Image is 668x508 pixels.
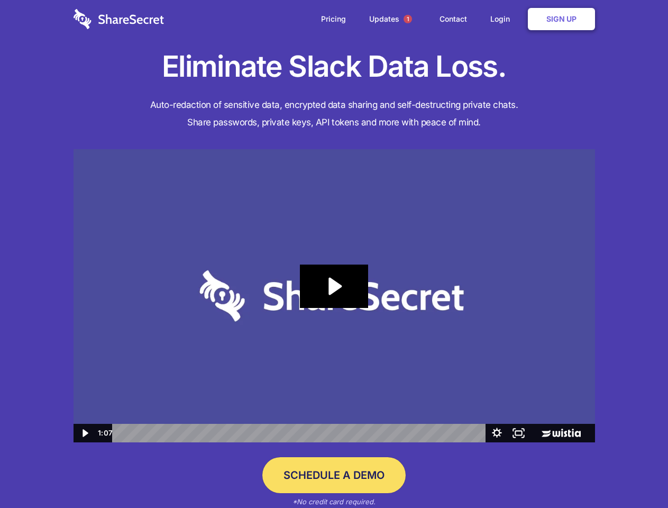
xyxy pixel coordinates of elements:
a: Contact [429,3,478,35]
button: Play Video [74,424,95,442]
iframe: Drift Widget Chat Controller [615,455,655,495]
img: Sharesecret [74,149,595,443]
a: Login [480,3,526,35]
h1: Eliminate Slack Data Loss. [74,48,595,86]
a: Pricing [310,3,356,35]
h4: Auto-redaction of sensitive data, encrypted data sharing and self-destructing private chats. Shar... [74,96,595,131]
img: logo-wordmark-white-trans-d4663122ce5f474addd5e946df7df03e33cb6a1c49d2221995e7729f52c070b2.svg [74,9,164,29]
